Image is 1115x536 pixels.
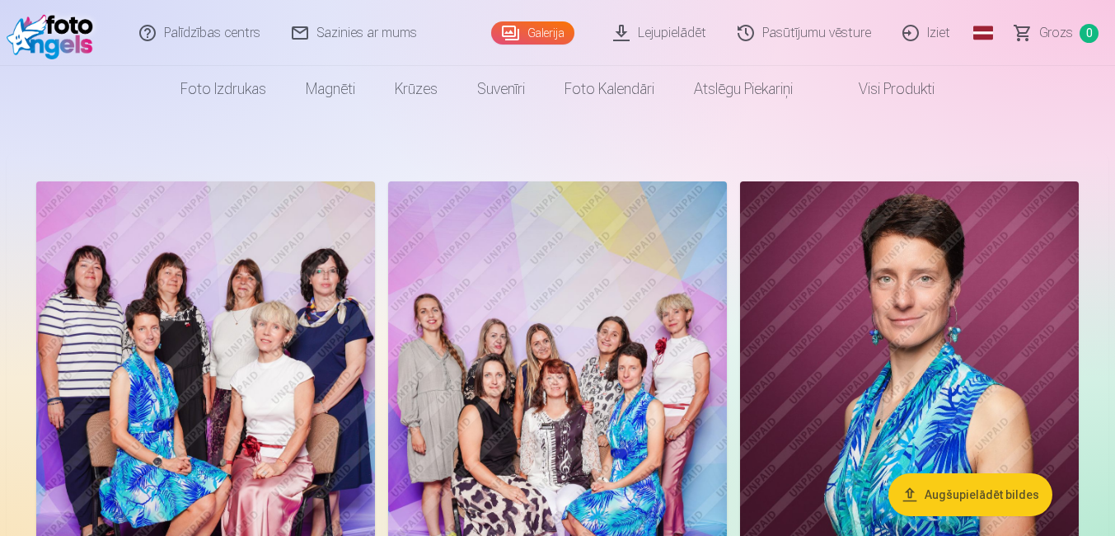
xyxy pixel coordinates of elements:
a: Foto izdrukas [161,66,286,112]
img: /fa1 [7,7,101,59]
a: Atslēgu piekariņi [674,66,813,112]
span: 0 [1080,24,1099,43]
a: Krūzes [375,66,457,112]
button: Augšupielādēt bildes [888,473,1052,516]
span: Grozs [1039,23,1073,43]
a: Magnēti [286,66,375,112]
a: Suvenīri [457,66,545,112]
a: Foto kalendāri [545,66,674,112]
a: Galerija [491,21,574,45]
a: Visi produkti [813,66,954,112]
